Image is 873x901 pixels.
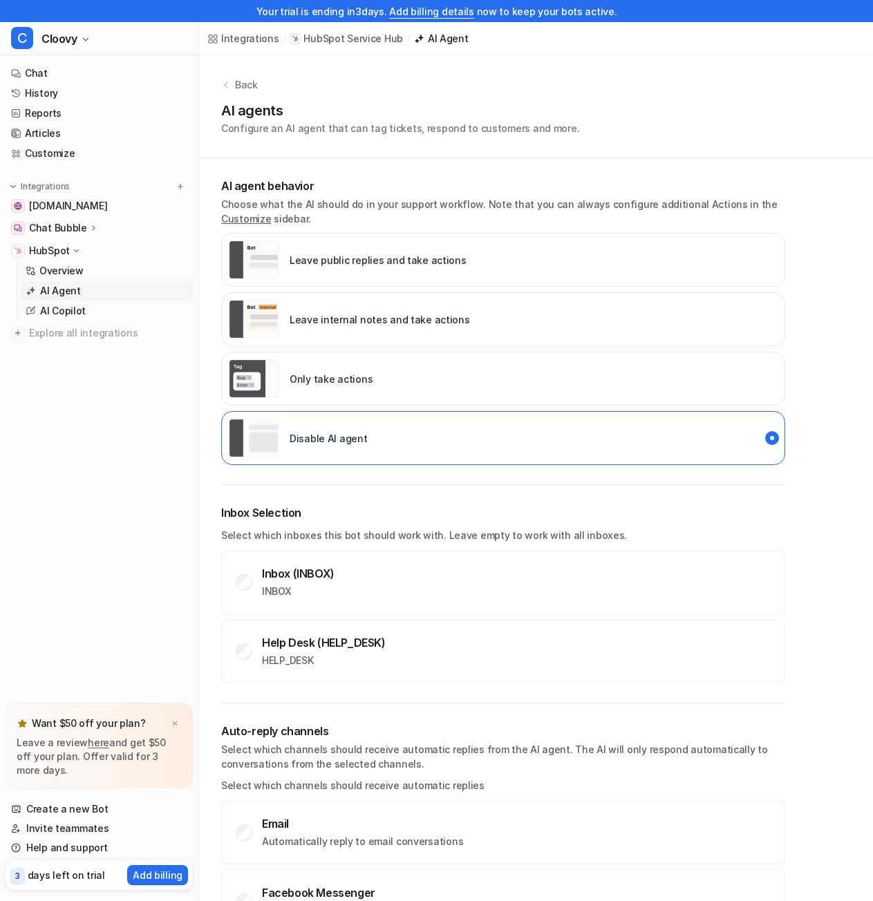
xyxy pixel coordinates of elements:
div: live::disabled [221,352,785,406]
p: Disable AI agent [290,431,368,446]
p: Choose what the AI should do in your support workflow. Note that you can always configure additio... [221,197,785,226]
a: help.cloover.co[DOMAIN_NAME] [6,196,193,216]
p: AI Agent [40,284,81,298]
div: Facebook Messenger [262,886,540,900]
span: C [11,27,33,49]
p: Add billing [133,868,182,882]
div: Email [262,817,463,831]
span: Cloovy [41,29,77,48]
img: menu_add.svg [176,182,185,191]
p: Integrations [21,181,70,192]
p: AI Copilot [40,304,86,318]
p: Chat Bubble [29,221,87,235]
a: Integrations [207,31,279,46]
img: x [171,719,179,728]
h1: AI agents [221,100,579,121]
img: Leave internal notes and take actions [229,300,279,339]
a: Articles [6,124,193,143]
p: HubSpot Service Hub [303,32,403,46]
div: Inbox (INBOX) [262,567,335,580]
a: Explore all integrations [6,323,193,343]
a: Create a new Bot [6,799,193,819]
div: Integrations [221,31,279,46]
span: Explore all integrations [29,322,187,344]
a: Invite teammates [6,819,193,838]
a: here [88,737,109,748]
p: Leave internal notes and take actions [290,312,470,327]
div: HELP_DESK [262,654,386,667]
a: HubSpot Service Hub [290,32,403,46]
p: 3 [15,870,20,882]
div: paused::disabled [221,411,785,465]
a: Add billing details [389,6,474,17]
a: Reports [6,104,193,123]
img: Chat Bubble [14,224,22,232]
img: HubSpot [14,247,22,255]
p: HubSpot [29,244,70,258]
span: / [283,32,286,45]
img: help.cloover.co [14,202,22,210]
p: Leave public replies and take actions [290,253,467,267]
p: Inbox Selection [221,504,785,521]
p: Configure an AI agent that can tag tickets, respond to customers and more. [221,121,579,135]
img: Only take actions [229,359,279,398]
a: AI Copilot [20,301,193,321]
button: Add billing [127,865,188,885]
span: [DOMAIN_NAME] [29,199,107,213]
button: Integrations [6,180,74,193]
p: AI agent behavior [221,178,785,194]
p: days left on trial [28,868,105,882]
img: Disable AI agent [229,419,279,457]
a: Chat [6,64,193,83]
a: Customize [6,144,193,163]
img: explore all integrations [11,326,25,340]
span: / [407,32,410,45]
p: Auto-reply channels [221,723,785,739]
p: Leave a review and get $50 off your plan. Offer valid for 3 more days. [17,736,182,777]
a: History [6,84,193,103]
div: Automatically reply to email conversations [262,835,463,848]
a: AI Agent [20,281,193,301]
p: Only take actions [290,372,373,386]
a: Customize [221,213,271,225]
div: live::internal_reply [221,292,785,346]
p: Select which channels should receive automatic replies [221,778,785,793]
a: Help and support [6,838,193,857]
p: Overview [39,264,84,278]
img: expand menu [8,182,18,191]
p: Back [235,77,258,92]
div: AI Agent [428,31,469,46]
p: Want $50 off your plan? [32,717,146,730]
div: Help Desk (HELP_DESK) [262,636,386,649]
a: AI Agent [414,31,469,46]
a: Overview [20,261,193,281]
div: live::external_reply [221,233,785,287]
img: star [17,718,28,729]
p: Select which channels should receive automatic replies from the AI agent. The AI will only respon... [221,742,785,771]
img: Leave public replies and take actions [229,240,279,279]
div: INBOX [262,585,335,598]
p: Select which inboxes this bot should work with. Leave empty to work with all inboxes. [221,528,785,542]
